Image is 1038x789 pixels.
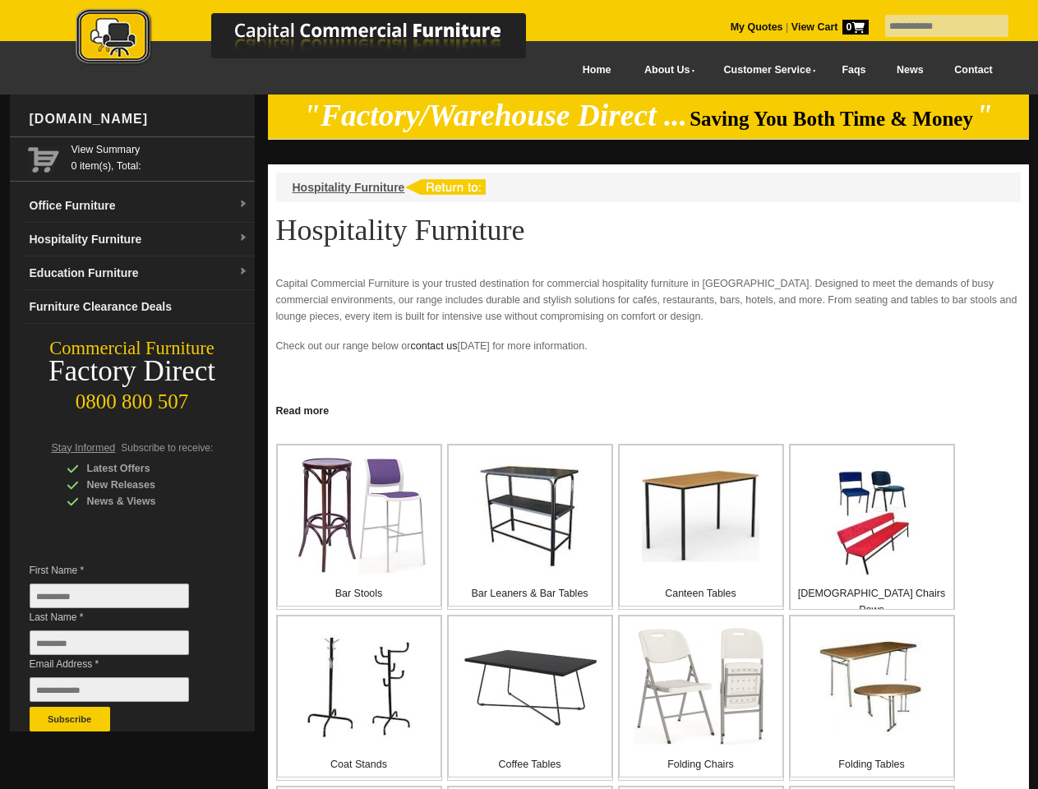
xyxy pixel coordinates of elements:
[276,444,442,610] a: Bar Stools Bar Stools
[268,399,1029,419] a: Click to read more
[276,275,1021,325] p: Capital Commercial Furniture is your trusted destination for commercial hospitality furniture in ...
[731,21,783,33] a: My Quotes
[791,21,869,33] strong: View Cart
[10,360,255,383] div: Factory Direct
[23,290,255,324] a: Furniture Clearance Deals
[618,615,784,781] a: Folding Chairs Folding Chairs
[463,646,597,727] img: Coffee Tables
[23,223,255,256] a: Hospitality Furnituredropdown
[10,337,255,360] div: Commercial Furniture
[30,656,214,672] span: Email Address *
[67,493,223,510] div: News & Views
[789,444,955,610] a: Church Chairs Pews [DEMOGRAPHIC_DATA] Chairs Pews
[238,200,248,210] img: dropdown
[30,609,214,625] span: Last Name *
[447,444,613,610] a: Bar Leaners & Bar Tables Bar Leaners & Bar Tables
[276,338,1021,371] p: Check out our range below or [DATE] for more information.
[306,634,413,738] img: Coat Stands
[276,215,1021,246] h1: Hospitality Furniture
[72,141,248,158] a: View Summary
[67,477,223,493] div: New Releases
[789,615,955,781] a: Folding Tables Folding Tables
[447,615,613,781] a: Coffee Tables Coffee Tables
[690,108,973,130] span: Saving You Both Time & Money
[881,52,939,89] a: News
[819,471,925,576] img: Church Chairs Pews
[620,585,782,602] p: Canteen Tables
[30,562,214,579] span: First Name *
[278,585,441,602] p: Bar Stools
[30,8,606,73] a: Capital Commercial Furniture Logo
[293,181,405,194] a: Hospitality Furniture
[238,267,248,277] img: dropdown
[52,442,116,454] span: Stay Informed
[791,585,953,618] p: [DEMOGRAPHIC_DATA] Chairs Pews
[303,99,687,132] em: "Factory/Warehouse Direct ...
[410,340,457,352] a: contact us
[291,457,427,574] img: Bar Stools
[23,189,255,223] a: Office Furnituredropdown
[827,52,882,89] a: Faqs
[23,95,255,144] div: [DOMAIN_NAME]
[30,677,189,702] input: Email Address *
[939,52,1008,89] a: Contact
[121,442,213,454] span: Subscribe to receive:
[449,756,611,773] p: Coffee Tables
[67,460,223,477] div: Latest Offers
[842,20,869,35] span: 0
[705,52,826,89] a: Customer Service
[72,141,248,172] span: 0 item(s), Total:
[30,584,189,608] input: First Name *
[30,630,189,655] input: Last Name *
[642,468,759,562] img: Canteen Tables
[620,756,782,773] p: Folding Chairs
[276,615,442,781] a: Coat Stands Coat Stands
[618,444,784,610] a: Canteen Tables Canteen Tables
[30,8,606,68] img: Capital Commercial Furniture Logo
[278,756,441,773] p: Coat Stands
[819,634,925,739] img: Folding Tables
[626,52,705,89] a: About Us
[976,99,993,132] em: "
[634,628,768,745] img: Folding Chairs
[449,585,611,602] p: Bar Leaners & Bar Tables
[30,707,110,731] button: Subscribe
[23,256,255,290] a: Education Furnituredropdown
[478,463,582,569] img: Bar Leaners & Bar Tables
[404,179,486,195] img: return to
[238,233,248,243] img: dropdown
[788,21,868,33] a: View Cart0
[10,382,255,413] div: 0800 800 507
[791,756,953,773] p: Folding Tables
